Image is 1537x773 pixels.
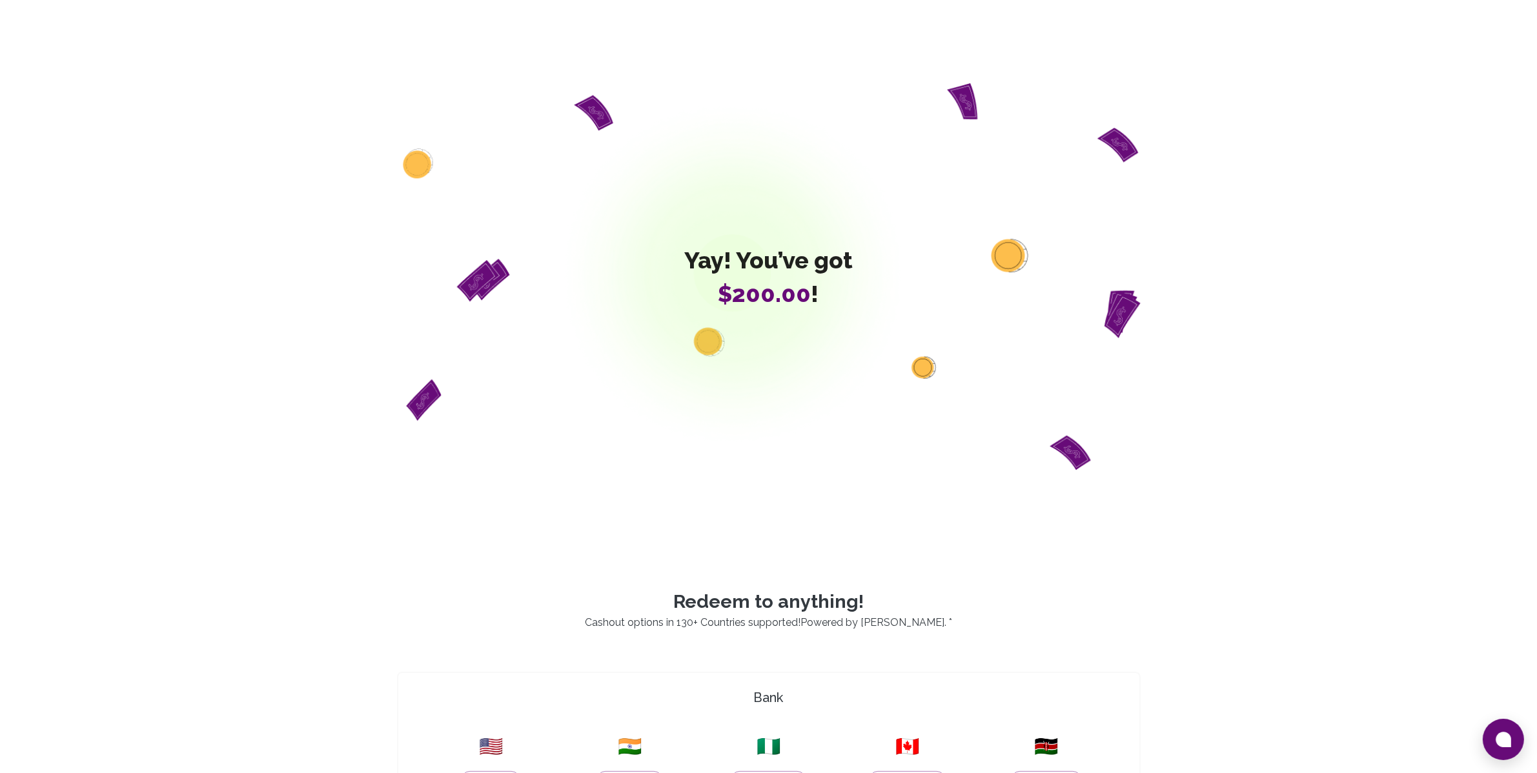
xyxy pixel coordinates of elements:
span: 🇳🇬 [757,735,780,758]
span: 🇺🇸 [479,735,503,758]
span: 🇨🇦 [895,735,919,758]
span: $200.00 [718,280,811,307]
span: ! [684,281,853,306]
a: Powered by [PERSON_NAME] [800,616,944,628]
p: Cashout options in 130+ Countries supported! . * [382,615,1156,630]
span: 🇰🇪 [1034,735,1058,758]
p: Redeem to anything! [382,590,1156,613]
button: Open chat window [1483,719,1524,760]
span: 🇮🇳 [618,735,642,758]
h4: Bank [403,688,1134,707]
span: Yay! You’ve got [684,247,853,273]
